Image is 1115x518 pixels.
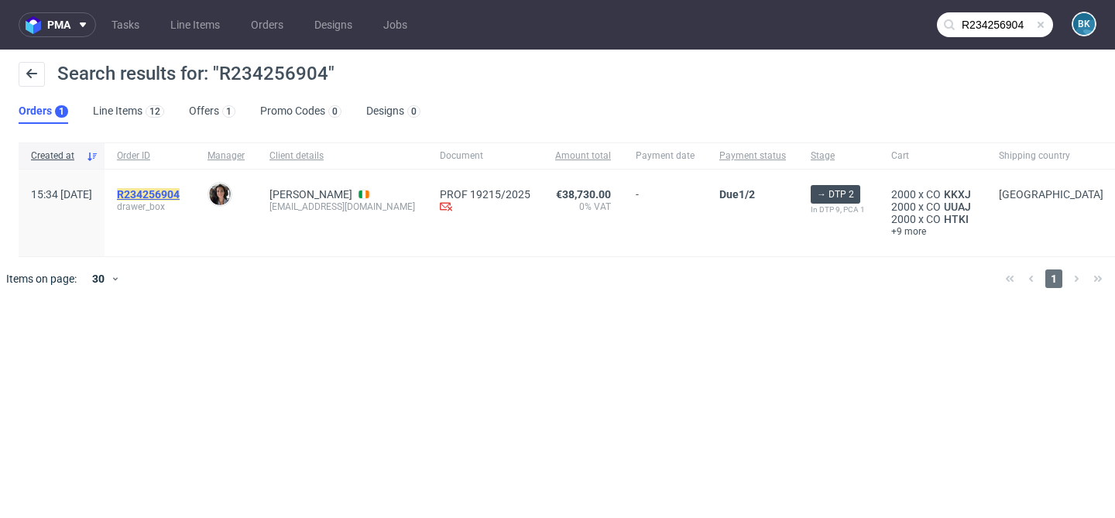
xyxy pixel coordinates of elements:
div: x [891,213,974,225]
div: 30 [83,268,111,290]
div: [EMAIL_ADDRESS][DOMAIN_NAME] [269,201,415,213]
a: Designs [305,12,362,37]
span: Document [440,149,530,163]
span: Items on page: [6,271,77,286]
span: Payment status [719,149,786,163]
span: Payment date [636,149,695,163]
a: Orders [242,12,293,37]
figcaption: BK [1073,13,1095,35]
img: Moreno Martinez Cristina [209,184,231,205]
span: [GEOGRAPHIC_DATA] [999,188,1103,201]
span: Due [719,188,739,201]
span: Shipping country [999,149,1103,163]
a: Tasks [102,12,149,37]
a: KKXJ [941,188,974,201]
div: 0 [332,106,338,117]
a: UUAJ [941,201,974,213]
span: 2000 [891,213,916,225]
span: 15:34 [DATE] [31,188,92,201]
span: - [636,188,695,238]
div: 0 [411,106,417,117]
a: Line Items12 [93,99,164,124]
span: 2000 [891,188,916,201]
span: Search results for: "R234256904" [57,63,334,84]
span: €38,730.00 [556,188,611,201]
a: R234256904 [117,188,183,201]
span: Amount total [555,149,611,163]
span: 1 [1045,269,1062,288]
a: Promo Codes0 [260,99,341,124]
a: Line Items [161,12,229,37]
span: Client details [269,149,415,163]
span: pma [47,19,70,30]
a: +9 more [891,225,974,238]
a: PROF 19215/2025 [440,188,530,201]
span: CO [926,213,941,225]
span: → DTP 2 [817,187,854,201]
div: 12 [149,106,160,117]
span: 1/2 [739,188,755,201]
span: Cart [891,149,974,163]
a: [PERSON_NAME] [269,188,352,201]
div: 1 [59,106,64,117]
span: 2000 [891,201,916,213]
span: Manager [208,149,245,163]
a: HTKI [941,213,972,225]
span: CO [926,201,941,213]
div: x [891,201,974,213]
div: 1 [226,106,232,117]
span: CO [926,188,941,201]
span: Created at [31,149,80,163]
div: x [891,188,974,201]
a: Jobs [374,12,417,37]
span: drawer_box [117,201,183,213]
button: pma [19,12,96,37]
div: In DTP 9, PCA 1 [811,204,866,216]
mark: R234256904 [117,188,180,201]
a: Offers1 [189,99,235,124]
span: Order ID [117,149,183,163]
a: Orders1 [19,99,68,124]
span: 0% VAT [555,201,611,213]
span: Stage [811,149,866,163]
img: logo [26,16,47,34]
a: Designs0 [366,99,420,124]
